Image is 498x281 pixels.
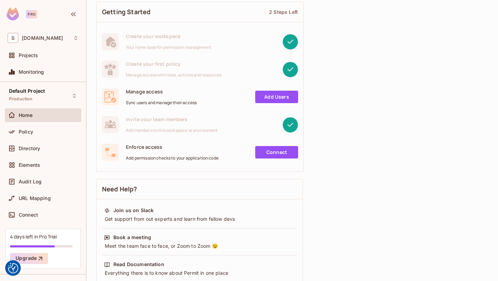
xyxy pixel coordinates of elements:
[104,216,295,223] div: Get support from out experts and learn from fellow devs
[126,128,218,133] span: Add members to this workspace or environment
[126,45,211,50] span: Your home base for permission management
[126,116,218,123] span: Invite your team members
[113,261,164,268] div: Read Documentation
[19,196,51,201] span: URL Mapping
[126,33,211,39] span: Create your workspace
[126,72,221,78] span: Manage access with roles, actions and resources
[102,8,150,16] span: Getting Started
[104,270,295,277] div: Everything there is to know about Permit in one place
[19,69,44,75] span: Monitoring
[22,35,63,41] span: Workspace: stargitsolutions.com
[7,8,19,20] img: SReyMgAAAABJRU5ErkJggg==
[8,263,18,273] img: Revisit consent button
[19,146,40,151] span: Directory
[8,263,18,273] button: Consent Preferences
[8,33,18,43] span: S
[9,88,45,94] span: Default Project
[19,53,38,58] span: Projects
[113,234,151,241] div: Book a meeting
[102,185,137,193] span: Need Help?
[126,88,197,95] span: Manage access
[19,179,41,184] span: Audit Log
[19,129,33,135] span: Policy
[10,253,48,264] button: Upgrade
[126,155,219,161] span: Add permission checks to your application code
[126,61,221,67] span: Create your first policy
[26,10,37,18] div: Pro
[126,100,197,106] span: Sync users and manage their access
[9,96,33,102] span: Production
[19,112,33,118] span: Home
[113,207,154,214] div: Join us on Slack
[255,146,298,158] a: Connect
[10,233,57,240] div: 4 days left in Pro Trial
[104,243,295,250] div: Meet the team face to face, or Zoom to Zoom 😉
[255,91,298,103] a: Add Users
[126,144,219,150] span: Enforce access
[19,212,38,218] span: Connect
[269,9,298,15] div: 2 Steps Left
[19,162,40,168] span: Elements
